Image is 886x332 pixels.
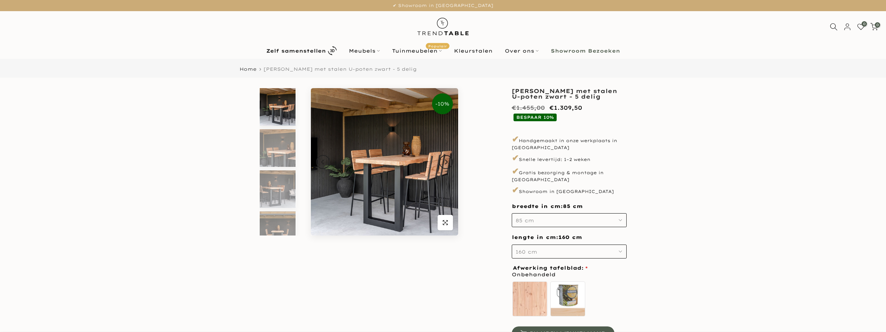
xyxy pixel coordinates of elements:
span: breedte in cm: [512,203,583,209]
span: lengte in cm: [512,234,582,240]
p: Gratis bezorging & montage in [GEOGRAPHIC_DATA] [512,165,627,183]
button: 85 cm [512,213,627,227]
span: 85 cm [563,203,583,210]
a: 0 [857,23,865,31]
b: Showroom Bezoeken [551,48,620,53]
span: ✔ [512,134,519,144]
button: Next [439,155,453,169]
a: 0 [870,23,878,31]
span: Onbehandeld [512,270,556,279]
p: Showroom in [GEOGRAPHIC_DATA] [512,184,627,196]
span: 0 [875,22,880,28]
a: Over ons [499,47,544,55]
img: trend-table [413,11,473,42]
span: Afwerking tafelblad: [513,265,588,270]
a: Home [240,67,257,71]
span: 85 cm [516,217,534,224]
button: 160 cm [512,245,627,258]
span: BESPAAR 10% [513,114,557,121]
ins: €1.309,50 [549,103,582,113]
p: Snelle levertijd: 1–2 weken [512,152,627,164]
button: Previous [316,155,330,169]
img: Douglas bartafel met stalen U-poten zwart [260,211,296,249]
span: Populair [426,43,449,49]
span: ✔ [512,185,519,195]
span: 160 cm [558,234,582,241]
p: ✔ Showroom in [GEOGRAPHIC_DATA] [9,2,877,9]
span: ✔ [512,153,519,163]
span: ✔ [512,166,519,176]
a: TuinmeubelenPopulair [386,47,448,55]
span: 160 cm [516,249,537,255]
b: Zelf samenstellen [266,48,326,53]
a: Zelf samenstellen [260,45,343,57]
a: Meubels [343,47,386,55]
p: Handgemaakt in onze werkplaats in [GEOGRAPHIC_DATA] [512,133,627,151]
h1: [PERSON_NAME] met stalen U-poten zwart - 5 delig [512,88,627,99]
a: Showroom Bezoeken [544,47,626,55]
span: [PERSON_NAME] met stalen U-poten zwart - 5 delig [264,66,417,72]
span: 0 [862,21,867,26]
del: €1.455,00 [512,104,545,111]
a: Kleurstalen [448,47,499,55]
